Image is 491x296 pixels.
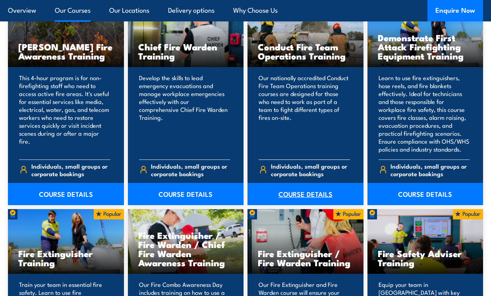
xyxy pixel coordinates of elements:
span: Individuals, small groups or corporate bookings [271,162,350,177]
h3: Chief Fire Warden Training [138,42,234,60]
a: COURSE DETAILS [128,183,244,205]
span: Individuals, small groups or corporate bookings [31,162,110,177]
h3: [PERSON_NAME] Fire Awareness Training [18,42,114,60]
p: Our nationally accredited Conduct Fire Team Operations training courses are designed for those wh... [259,74,350,153]
p: Learn to use fire extinguishers, hose reels, and fire blankets effectively. Ideal for technicians... [379,74,470,153]
h3: Fire Extinguisher / Fire Warden / Chief Fire Warden Awareness Training [138,231,234,267]
h3: Conduct Fire Team Operations Training [258,42,353,60]
span: Individuals, small groups or corporate bookings [390,162,470,177]
h3: Fire Extinguisher / Fire Warden Training [258,249,353,267]
h3: Fire Safety Adviser Training [378,249,473,267]
h3: Fire Extinguisher Training [18,249,114,267]
span: Individuals, small groups or corporate bookings [151,162,230,177]
p: Develop the skills to lead emergency evacuations and manage workplace emergencies effectively wit... [139,74,230,153]
p: This 4-hour program is for non-firefighting staff who need to access active fire areas. It's usef... [19,74,110,153]
a: COURSE DETAILS [8,183,124,205]
a: COURSE DETAILS [367,183,483,205]
a: COURSE DETAILS [247,183,363,205]
h3: Demonstrate First Attack Firefighting Equipment Training [378,33,473,60]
